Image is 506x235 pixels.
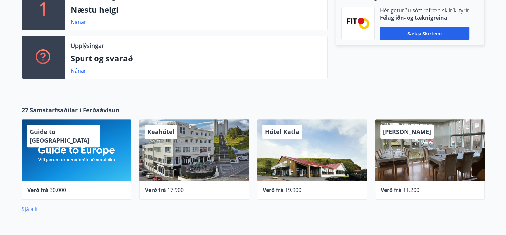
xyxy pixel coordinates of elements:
[381,186,402,194] span: Verð frá
[403,186,419,194] span: 11.200
[347,18,369,29] img: FPQVkF9lTnNbbaRSFyT17YYeljoOGk5m51IhT0bO.png
[30,128,89,144] span: Guide to [GEOGRAPHIC_DATA]
[380,7,469,14] p: Hér geturðu sótt rafræn skilríki fyrir
[50,186,66,194] span: 30.000
[167,186,184,194] span: 17.900
[27,186,48,194] span: Verð frá
[22,106,28,114] span: 27
[265,128,299,136] span: Hótel Katla
[383,128,431,136] span: [PERSON_NAME]
[71,18,86,26] a: Nánar
[30,106,120,114] span: Samstarfsaðilar í Ferðaávísun
[71,67,86,74] a: Nánar
[285,186,301,194] span: 19.900
[147,128,175,136] span: Keahótel
[145,186,166,194] span: Verð frá
[22,205,38,213] a: Sjá allt
[380,27,469,40] button: Sækja skírteini
[71,4,322,15] p: Næstu helgi
[263,186,284,194] span: Verð frá
[380,14,469,21] p: Félag iðn- og tæknigreina
[71,41,104,50] p: Upplýsingar
[71,53,322,64] p: Spurt og svarað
